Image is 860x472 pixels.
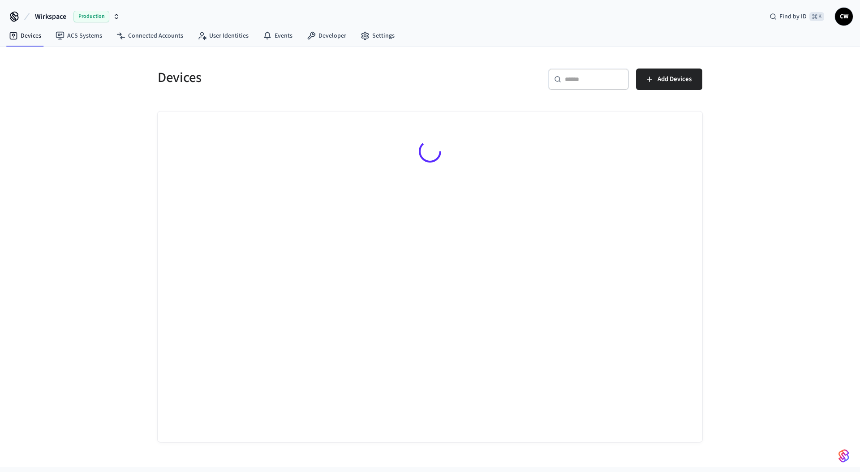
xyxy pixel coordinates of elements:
span: Production [73,11,109,22]
a: User Identities [190,28,256,44]
a: Connected Accounts [109,28,190,44]
span: ⌘ K [809,12,824,21]
h5: Devices [158,69,425,87]
button: Add Devices [636,69,702,90]
div: Find by ID⌘ K [762,9,831,25]
span: Find by ID [779,12,807,21]
span: Add Devices [658,73,692,85]
span: CW [836,9,852,25]
a: Events [256,28,300,44]
button: CW [835,8,853,26]
span: Wirkspace [35,11,66,22]
a: ACS Systems [48,28,109,44]
a: Developer [300,28,353,44]
a: Devices [2,28,48,44]
img: SeamLogoGradient.69752ec5.svg [838,449,849,463]
a: Settings [353,28,402,44]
